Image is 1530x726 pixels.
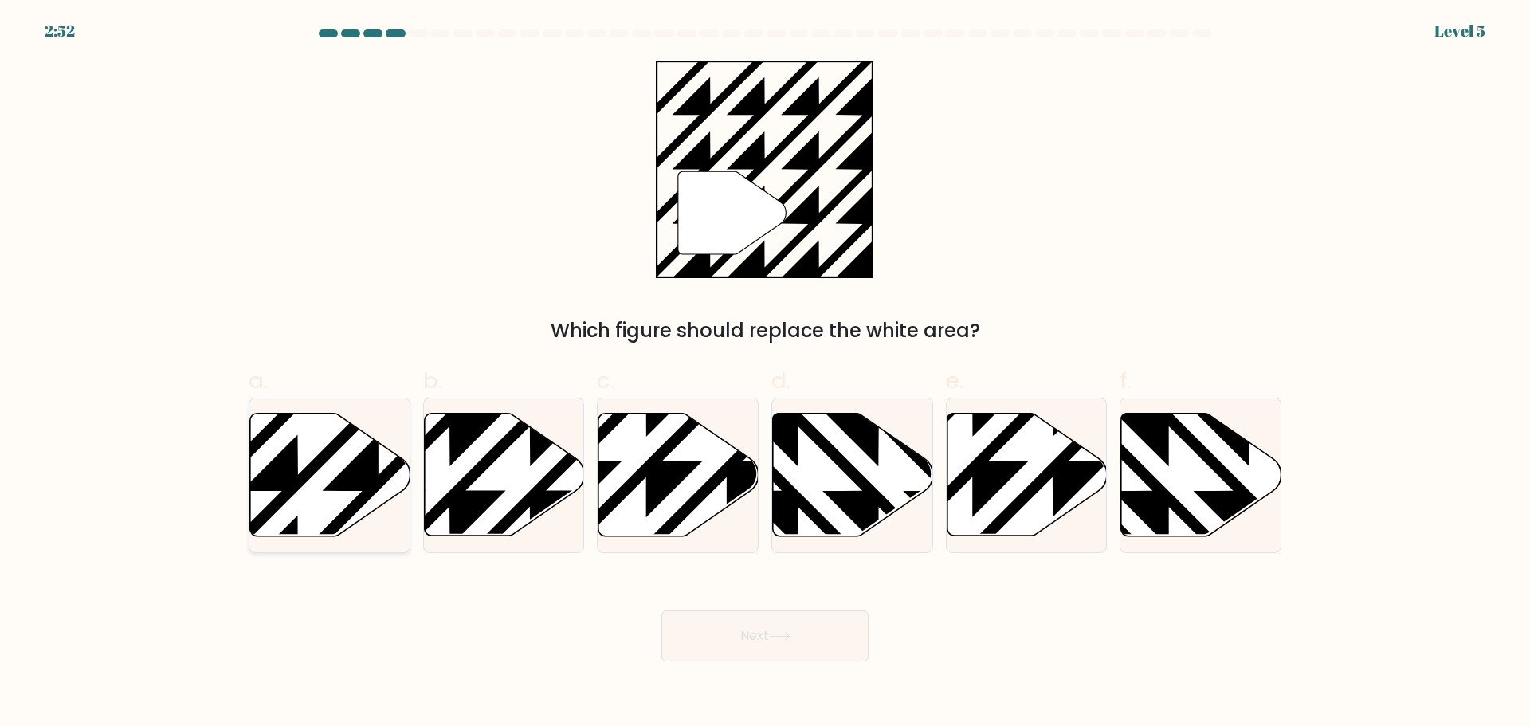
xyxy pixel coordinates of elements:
[45,19,75,43] div: 2:52
[597,365,614,396] span: c.
[661,610,869,661] button: Next
[946,365,963,396] span: e.
[771,365,790,396] span: d.
[1434,19,1485,43] div: Level 5
[678,171,787,254] g: "
[249,365,268,396] span: a.
[1120,365,1131,396] span: f.
[423,365,442,396] span: b.
[258,316,1272,345] div: Which figure should replace the white area?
